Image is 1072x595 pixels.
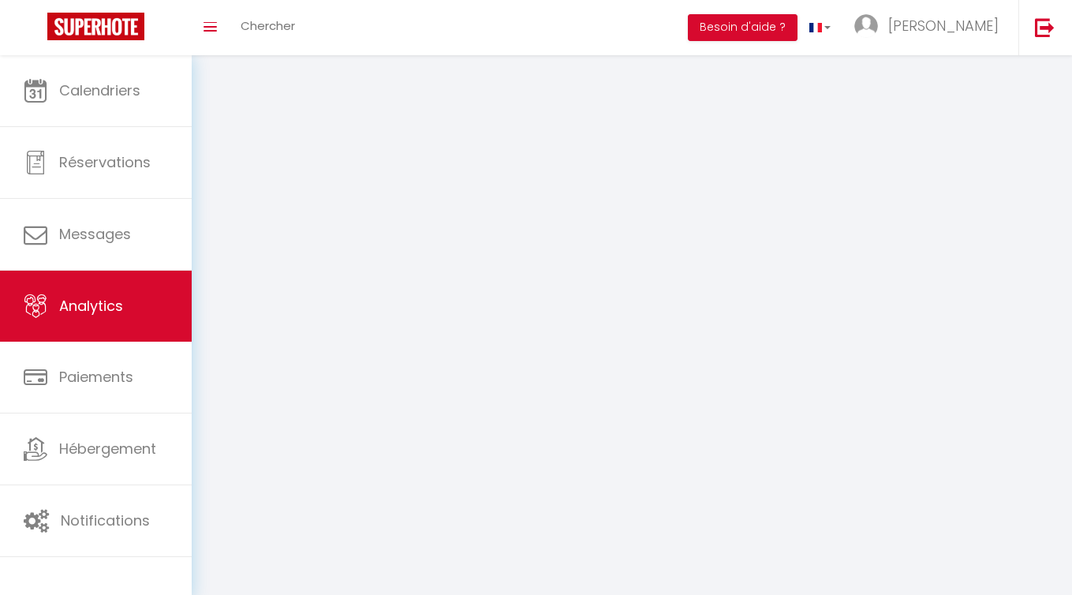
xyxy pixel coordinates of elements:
span: Paiements [59,367,133,387]
span: Réservations [59,152,151,172]
span: Messages [59,224,131,244]
img: ... [854,14,878,38]
span: Notifications [61,511,150,530]
span: Calendriers [59,80,140,100]
span: Chercher [241,17,295,34]
img: Super Booking [47,13,144,40]
button: Besoin d'aide ? [688,14,797,41]
span: [PERSON_NAME] [888,16,999,36]
img: logout [1035,17,1055,37]
span: Analytics [59,296,123,316]
span: Hébergement [59,439,156,458]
